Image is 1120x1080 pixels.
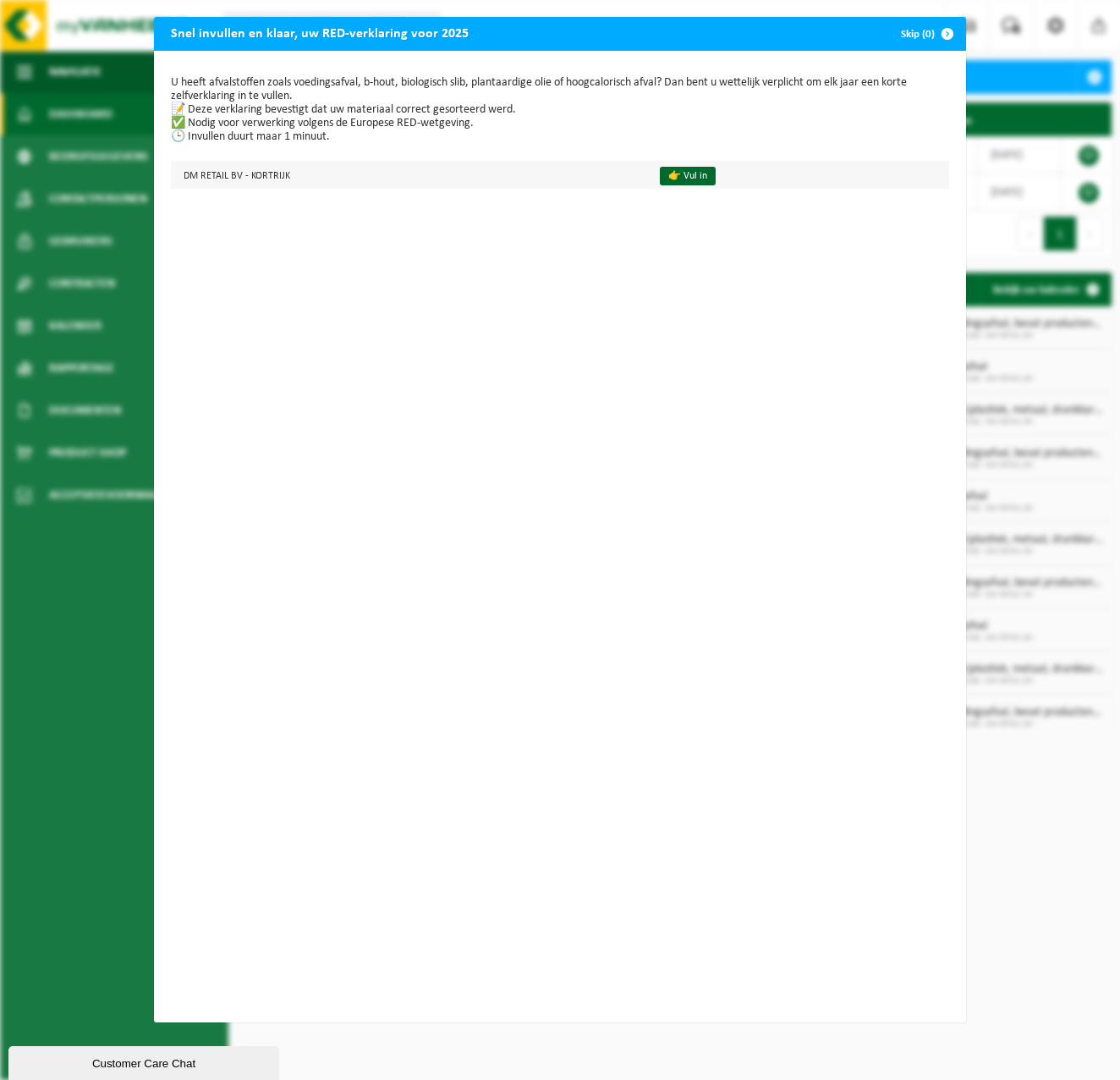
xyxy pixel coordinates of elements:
p: U heeft afvalstoffen zoals voedingsafval, b-hout, biologisch slib, plantaardige olie of hoogcalor... [171,76,949,144]
td: DM RETAIL BV - KORTRIJK [171,161,645,189]
button: Skip (0) [887,17,964,51]
iframe: chat widget [8,1043,283,1080]
h2: Snel invullen en klaar, uw RED-verklaring voor 2025 [154,17,486,49]
a: 👉 Vul in [660,167,716,185]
